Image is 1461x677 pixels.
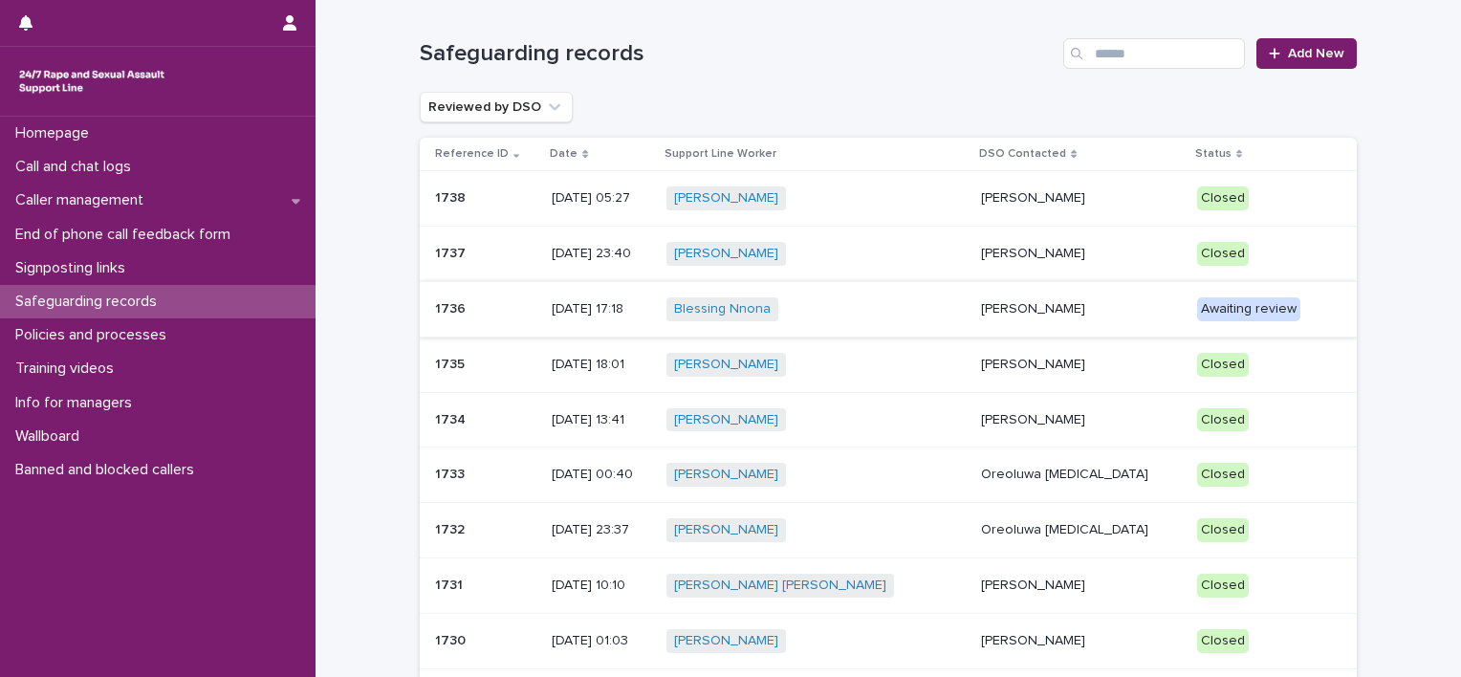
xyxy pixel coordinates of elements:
p: 1735 [435,353,469,373]
div: Closed [1197,242,1249,266]
p: [PERSON_NAME] [981,246,1182,262]
div: Closed [1197,518,1249,542]
img: rhQMoQhaT3yELyF149Cw [15,62,168,100]
tr: 17351735 [DATE] 18:01[PERSON_NAME] [PERSON_NAME]Closed [420,337,1357,392]
a: [PERSON_NAME] [PERSON_NAME] [674,578,886,594]
p: Safeguarding records [8,293,172,311]
tr: 17341734 [DATE] 13:41[PERSON_NAME] [PERSON_NAME]Closed [420,392,1357,448]
p: Support Line Worker [665,143,776,164]
p: [PERSON_NAME] [981,301,1182,317]
a: [PERSON_NAME] [674,190,778,207]
p: Status [1195,143,1232,164]
p: [PERSON_NAME] [981,633,1182,649]
p: [PERSON_NAME] [981,357,1182,373]
p: Banned and blocked callers [8,461,209,479]
p: [PERSON_NAME] [981,578,1182,594]
tr: 17301730 [DATE] 01:03[PERSON_NAME] [PERSON_NAME]Closed [420,613,1357,668]
tr: 17371737 [DATE] 23:40[PERSON_NAME] [PERSON_NAME]Closed [420,227,1357,282]
p: 1734 [435,408,469,428]
h1: Safeguarding records [420,40,1056,68]
p: [DATE] 17:18 [552,301,650,317]
a: [PERSON_NAME] [674,467,778,483]
p: 1738 [435,186,469,207]
p: 1736 [435,297,469,317]
p: End of phone call feedback form [8,226,246,244]
p: Reference ID [435,143,509,164]
p: Info for managers [8,394,147,412]
p: [DATE] 18:01 [552,357,650,373]
p: [DATE] 13:41 [552,412,650,428]
div: Closed [1197,408,1249,432]
p: Oreoluwa [MEDICAL_DATA] [981,522,1182,538]
p: [PERSON_NAME] [981,190,1182,207]
p: [DATE] 00:40 [552,467,650,483]
a: [PERSON_NAME] [674,412,778,428]
p: Caller management [8,191,159,209]
p: 1737 [435,242,469,262]
p: Wallboard [8,427,95,446]
p: [DATE] 10:10 [552,578,650,594]
p: 1733 [435,463,469,483]
a: [PERSON_NAME] [674,357,778,373]
tr: 17361736 [DATE] 17:18Blessing Nnona [PERSON_NAME]Awaiting review [420,281,1357,337]
tr: 17311731 [DATE] 10:10[PERSON_NAME] [PERSON_NAME] [PERSON_NAME]Closed [420,557,1357,613]
p: Signposting links [8,259,141,277]
tr: 17331733 [DATE] 00:40[PERSON_NAME] Oreoluwa [MEDICAL_DATA]Closed [420,448,1357,503]
p: [DATE] 23:37 [552,522,650,538]
div: Closed [1197,353,1249,377]
span: Add New [1288,47,1344,60]
div: Closed [1197,186,1249,210]
input: Search [1063,38,1245,69]
p: Date [550,143,578,164]
div: Closed [1197,463,1249,487]
a: [PERSON_NAME] [674,246,778,262]
div: Awaiting review [1197,297,1300,321]
p: DSO Contacted [979,143,1066,164]
p: Oreoluwa [MEDICAL_DATA] [981,467,1182,483]
p: 1732 [435,518,469,538]
button: Reviewed by DSO [420,92,573,122]
p: Policies and processes [8,326,182,344]
tr: 17321732 [DATE] 23:37[PERSON_NAME] Oreoluwa [MEDICAL_DATA]Closed [420,503,1357,558]
div: Closed [1197,574,1249,598]
div: Closed [1197,629,1249,653]
p: Training videos [8,360,129,378]
p: [PERSON_NAME] [981,412,1182,428]
p: Homepage [8,124,104,142]
a: Blessing Nnona [674,301,771,317]
a: Add New [1256,38,1357,69]
p: [DATE] 23:40 [552,246,650,262]
p: Call and chat logs [8,158,146,176]
a: [PERSON_NAME] [674,633,778,649]
p: [DATE] 01:03 [552,633,650,649]
tr: 17381738 [DATE] 05:27[PERSON_NAME] [PERSON_NAME]Closed [420,171,1357,227]
p: 1731 [435,574,467,594]
p: [DATE] 05:27 [552,190,650,207]
a: [PERSON_NAME] [674,522,778,538]
p: 1730 [435,629,469,649]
